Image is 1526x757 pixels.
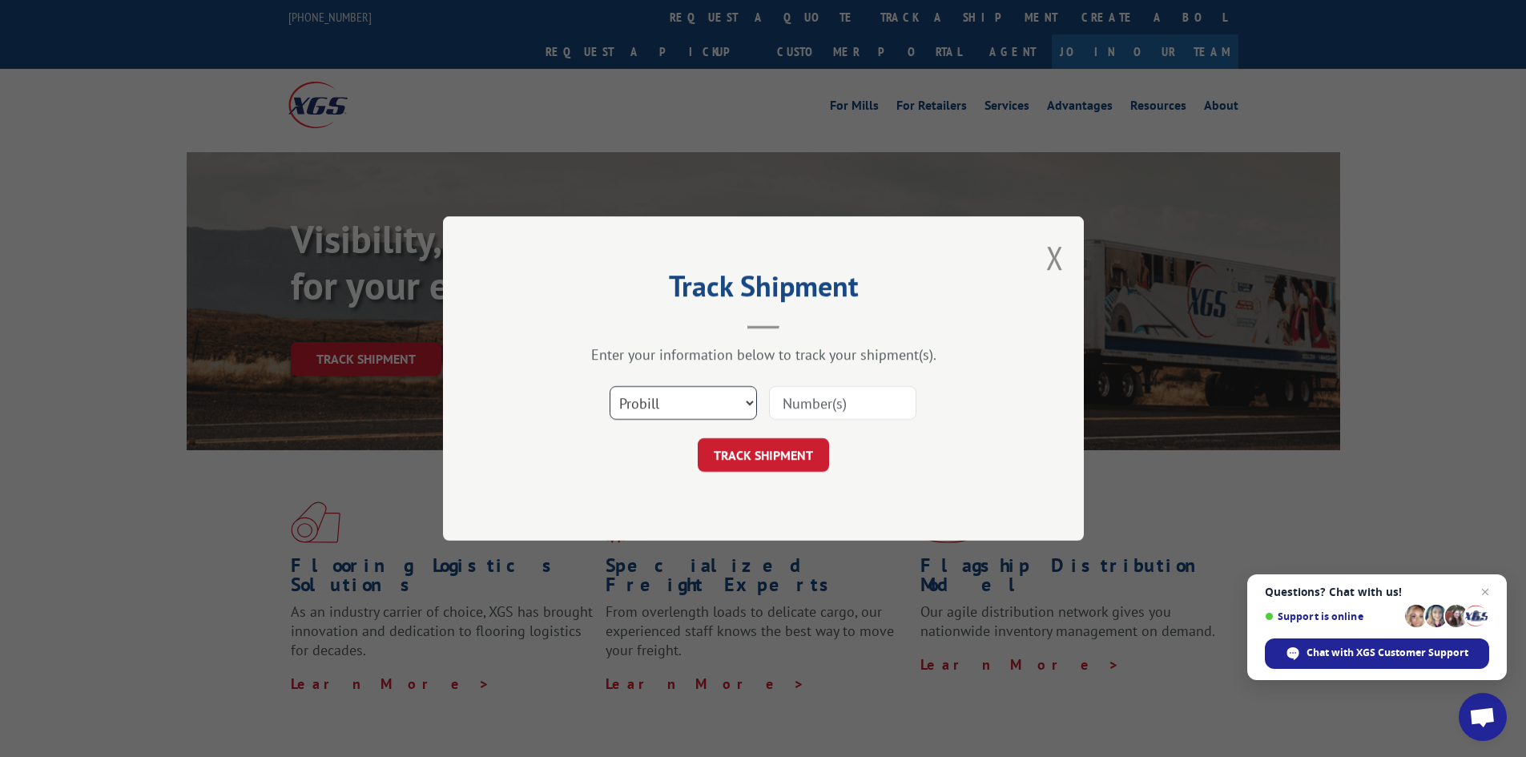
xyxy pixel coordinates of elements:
div: Chat with XGS Customer Support [1265,638,1489,669]
input: Number(s) [769,386,916,420]
span: Support is online [1265,610,1399,622]
div: Open chat [1459,693,1507,741]
span: Close chat [1476,582,1495,602]
span: Questions? Chat with us! [1265,586,1489,598]
button: Close modal [1046,236,1064,279]
span: Chat with XGS Customer Support [1307,646,1468,660]
div: Enter your information below to track your shipment(s). [523,345,1004,364]
button: TRACK SHIPMENT [698,438,829,472]
h2: Track Shipment [523,275,1004,305]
